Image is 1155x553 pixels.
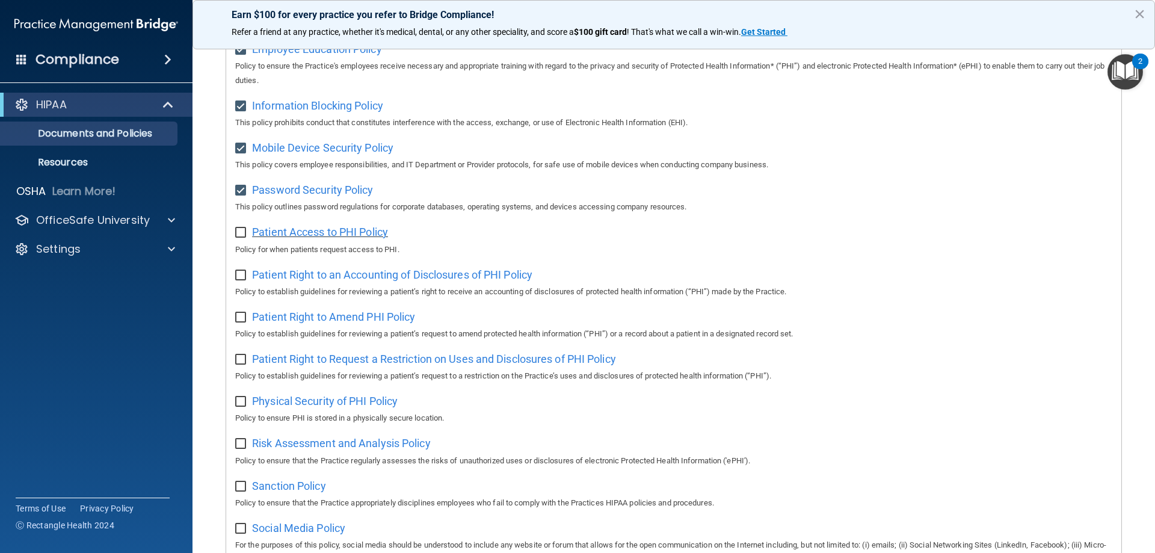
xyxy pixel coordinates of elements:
p: Policy to ensure that the Practice regularly assesses the risks of unauthorized uses or disclosur... [235,454,1112,468]
span: ! That's what we call a win-win. [627,27,741,37]
a: OfficeSafe University [14,213,175,227]
img: PMB logo [14,13,178,37]
strong: $100 gift card [574,27,627,37]
span: Ⓒ Rectangle Health 2024 [16,519,114,531]
p: Policy for when patients request access to PHI. [235,243,1112,257]
a: HIPAA [14,97,174,112]
button: Close [1134,4,1145,23]
p: Policy to establish guidelines for reviewing a patient’s right to receive an accounting of disclo... [235,285,1112,299]
a: Get Started [741,27,787,37]
p: Documents and Policies [8,128,172,140]
span: Sanction Policy [252,480,326,492]
p: OSHA [16,184,46,199]
button: Open Resource Center, 2 new notifications [1107,54,1143,90]
p: Resources [8,156,172,168]
strong: Get Started [741,27,786,37]
a: Terms of Use [16,502,66,514]
p: Learn More! [52,184,116,199]
p: This policy prohibits conduct that constitutes interference with the access, exchange, or use of ... [235,116,1112,130]
p: OfficeSafe University [36,213,150,227]
span: Patient Right to an Accounting of Disclosures of PHI Policy [252,268,532,281]
span: Refer a friend at any practice, whether it's medical, dental, or any other speciality, and score a [232,27,574,37]
p: HIPAA [36,97,67,112]
p: Policy to establish guidelines for reviewing a patient’s request to a restriction on the Practice... [235,369,1112,383]
p: This policy outlines password regulations for corporate databases, operating systems, and devices... [235,200,1112,214]
a: Privacy Policy [80,502,134,514]
span: Patient Access to PHI Policy [252,226,388,238]
div: 2 [1138,61,1142,77]
span: Employee Education Policy [252,43,382,55]
p: Policy to ensure the Practice's employees receive necessary and appropriate training with regard ... [235,59,1112,88]
p: Policy to establish guidelines for reviewing a patient’s request to amend protected health inform... [235,327,1112,341]
p: Policy to ensure PHI is stored in a physically secure location. [235,411,1112,425]
span: Risk Assessment and Analysis Policy [252,437,431,450]
span: Social Media Policy [252,522,345,534]
p: Policy to ensure that the Practice appropriately disciplines employees who fail to comply with th... [235,496,1112,510]
span: Information Blocking Policy [252,99,383,112]
span: Password Security Policy [252,184,373,196]
p: Settings [36,242,81,256]
span: Mobile Device Security Policy [252,141,393,154]
p: Earn $100 for every practice you refer to Bridge Compliance! [232,9,1116,20]
a: Settings [14,242,175,256]
p: This policy covers employee responsibilities, and IT Department or Provider protocols, for safe u... [235,158,1112,172]
span: Patient Right to Amend PHI Policy [252,310,415,323]
h4: Compliance [35,51,119,68]
span: Patient Right to Request a Restriction on Uses and Disclosures of PHI Policy [252,353,616,365]
span: Physical Security of PHI Policy [252,395,398,407]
